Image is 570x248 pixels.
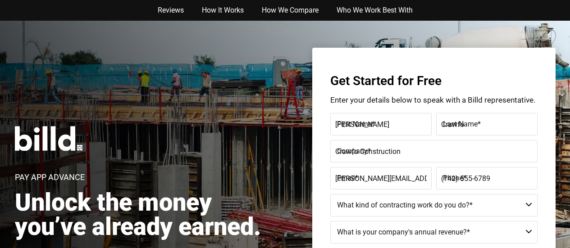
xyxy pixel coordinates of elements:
h1: Pay App Advance [15,173,85,181]
span: Email [337,174,355,182]
span: First Name [337,120,372,128]
h2: Unlock the money you’ve already earned. [15,190,270,239]
h3: Get Started for Free [330,75,538,87]
span: Company [337,147,368,155]
span: Phone [443,174,463,182]
p: Enter your details below to speak with a Billd representative. [330,96,538,104]
span: Last Name [443,120,478,128]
